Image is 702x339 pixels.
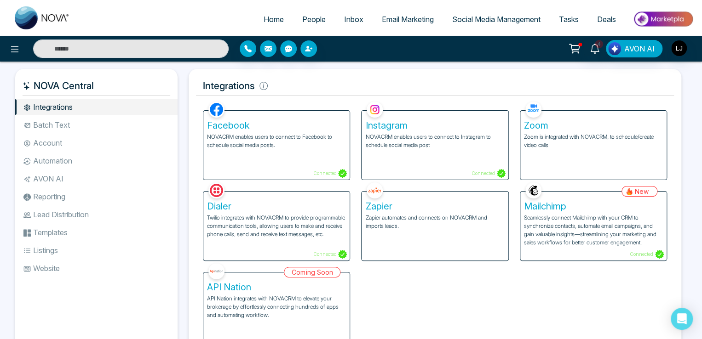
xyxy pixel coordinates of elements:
a: Deals [588,11,625,28]
li: Integrations [15,99,178,115]
p: Connected [313,250,347,259]
img: Mailchimp [525,182,541,198]
p: Connected [472,169,506,178]
span: Home [264,15,284,24]
li: Reporting [15,189,178,204]
p: Connected [313,169,347,178]
span: Email Marketing [382,15,434,24]
h5: Instagram [365,120,504,131]
li: Listings [15,243,178,258]
li: Automation [15,153,178,169]
img: Nova CRM Logo [15,6,70,29]
img: Dialer [208,182,224,198]
img: Market-place.gif [630,9,696,29]
span: AVON AI [624,43,655,54]
img: Instagram [367,102,383,118]
li: Batch Text [15,117,178,133]
a: Inbox [335,11,373,28]
li: Account [15,135,178,151]
button: AVON AI [606,40,662,57]
li: Lead Distribution [15,207,178,222]
span: People [302,15,326,24]
img: Zoom [525,102,541,118]
a: Home [254,11,293,28]
span: Tasks [559,15,579,24]
li: Templates [15,225,178,240]
img: Connected [497,169,506,178]
img: Connected [655,250,664,259]
p: Twilio integrates with NOVACRM to provide programmable communication tools, allowing users to mak... [207,214,346,238]
img: User Avatar [671,40,687,56]
li: AVON AI [15,171,178,186]
img: Facebook [208,102,224,118]
div: New [621,186,657,197]
div: Open Intercom Messenger [671,308,693,330]
span: Deals [597,15,616,24]
h5: Dialer [207,201,346,212]
img: Zapier [367,182,383,198]
a: People [293,11,335,28]
h5: Integrations [196,76,674,96]
p: NOVACRM enables users to connect to Facebook to schedule social media posts. [207,133,346,149]
h5: Mailchimp [524,201,663,212]
img: new-tag [626,188,633,195]
h5: NOVA Central [23,76,170,96]
img: Lead Flow [608,42,621,55]
p: Seamlessly connect Mailchimp with your CRM to synchronize contacts, automate email campaigns, and... [524,214,663,247]
li: Website [15,260,178,276]
p: Zoom is integrated with NOVACRM, to schedule/create video calls [524,133,663,149]
a: Social Media Management [443,11,550,28]
p: Zapier automates and connects on NOVACRM and imports leads. [365,214,504,230]
p: NOVACRM enables users to connect to Instagram to schedule social media post [365,133,504,149]
span: Social Media Management [452,15,541,24]
h5: Facebook [207,120,346,131]
a: Email Marketing [373,11,443,28]
p: Connected [630,250,664,259]
h5: Zoom [524,120,663,131]
a: 4 [584,40,606,56]
h5: Zapier [365,201,504,212]
a: Tasks [550,11,588,28]
img: Connected [338,250,347,259]
span: 4 [595,40,603,48]
span: Inbox [344,15,363,24]
img: Connected [338,169,347,178]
